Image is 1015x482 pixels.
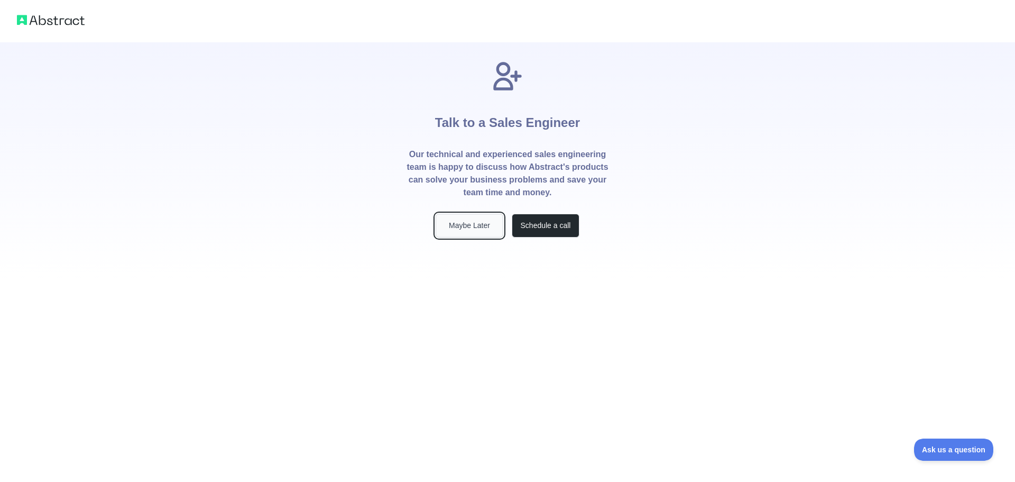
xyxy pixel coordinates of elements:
[512,214,579,238] button: Schedule a call
[406,148,609,199] p: Our technical and experienced sales engineering team is happy to discuss how Abstract's products ...
[17,13,85,28] img: Abstract logo
[435,93,580,148] h1: Talk to a Sales Engineer
[914,439,994,461] iframe: Toggle Customer Support
[436,214,503,238] button: Maybe Later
